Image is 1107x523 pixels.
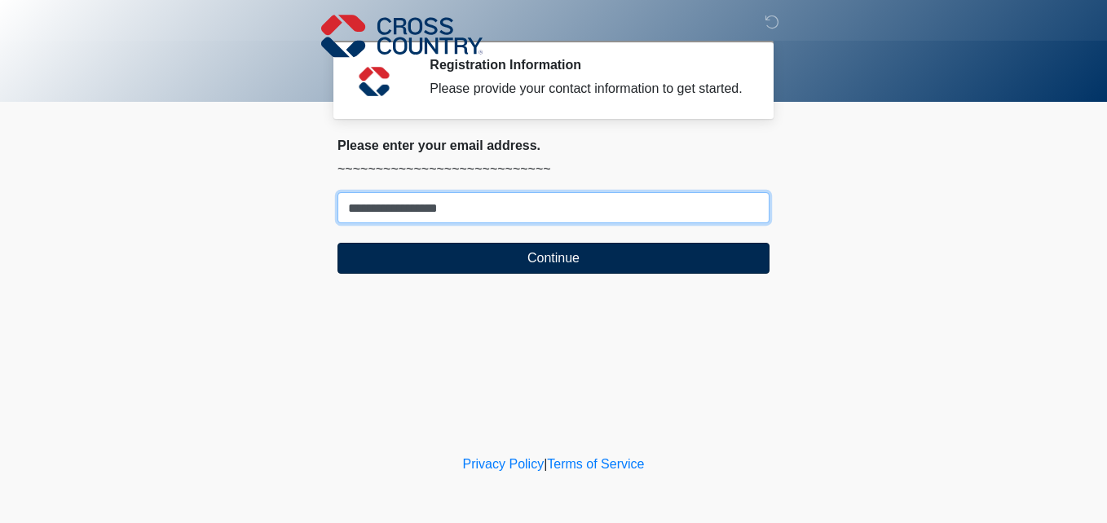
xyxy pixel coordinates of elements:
h2: Please enter your email address. [337,138,770,153]
img: Cross Country Logo [321,12,483,59]
button: Continue [337,243,770,274]
div: Please provide your contact information to get started. [430,79,745,99]
p: ~~~~~~~~~~~~~~~~~~~~~~~~~~~~ [337,160,770,179]
a: Terms of Service [547,457,644,471]
a: Privacy Policy [463,457,545,471]
a: | [544,457,547,471]
img: Agent Avatar [350,57,399,106]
